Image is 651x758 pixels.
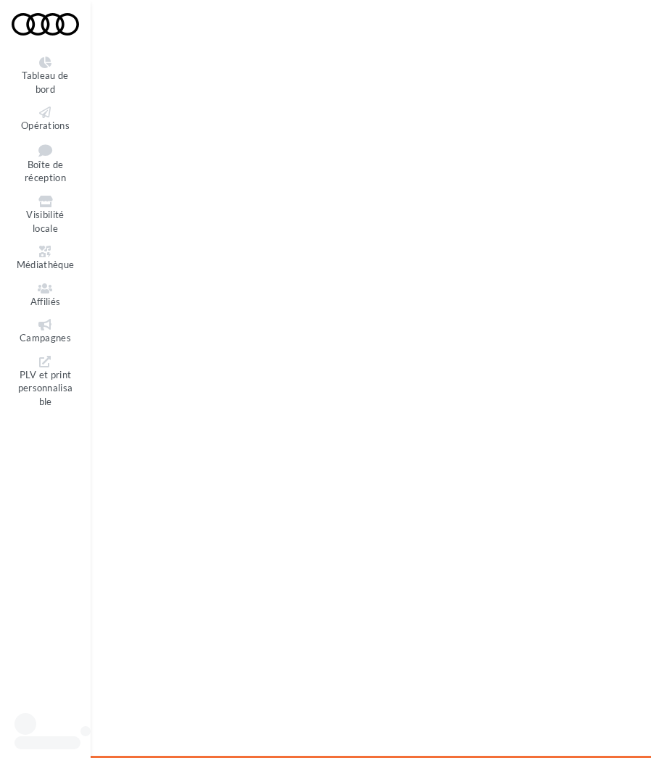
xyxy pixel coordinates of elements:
[26,209,64,234] span: Visibilité locale
[22,70,68,95] span: Tableau de bord
[12,316,79,347] a: Campagnes
[30,296,61,307] span: Affiliés
[12,104,79,135] a: Opérations
[21,120,70,131] span: Opérations
[20,332,71,343] span: Campagnes
[12,141,79,187] a: Boîte de réception
[25,159,66,184] span: Boîte de réception
[12,243,79,274] a: Médiathèque
[12,280,79,311] a: Affiliés
[18,369,73,407] span: PLV et print personnalisable
[17,259,75,270] span: Médiathèque
[12,193,79,237] a: Visibilité locale
[12,54,79,98] a: Tableau de bord
[12,353,79,411] a: PLV et print personnalisable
